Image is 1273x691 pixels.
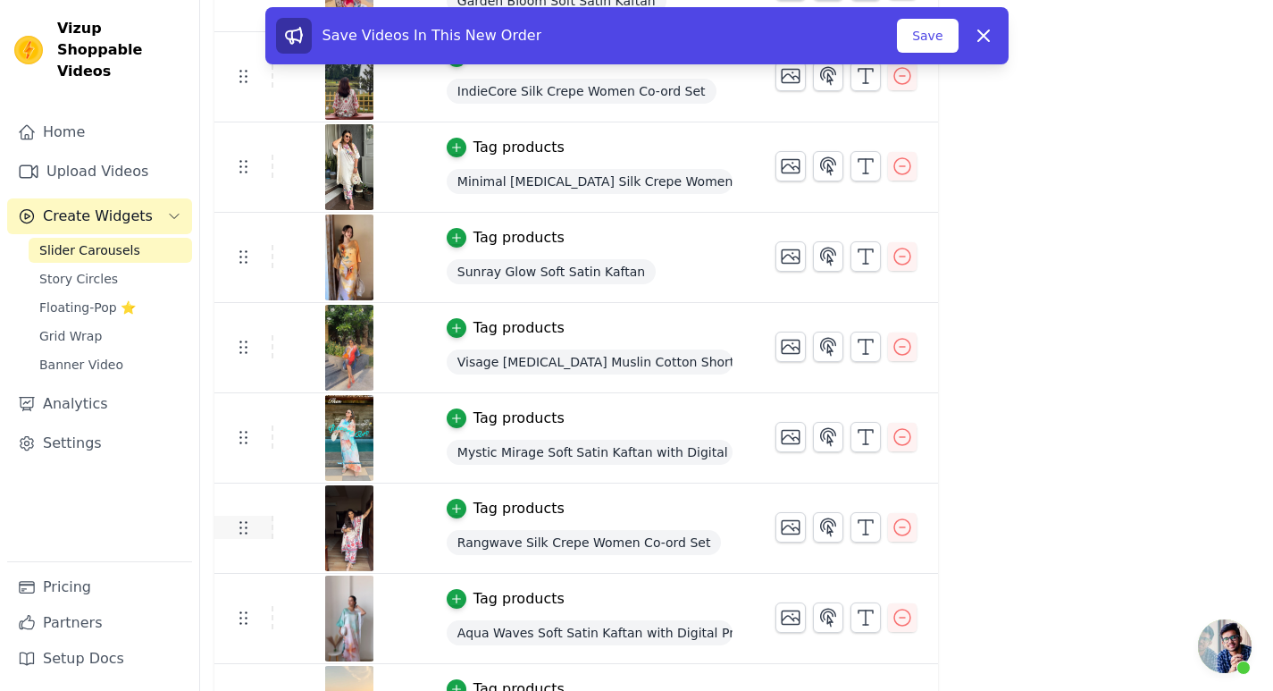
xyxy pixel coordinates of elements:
div: Tag products [473,137,565,158]
button: Change Thumbnail [775,151,806,181]
a: Upload Videos [7,154,192,190]
img: tab_domain_overview_orange.svg [48,104,63,118]
div: Tag products [473,408,565,429]
span: Slider Carousels [39,241,140,259]
span: Banner Video [39,356,123,374]
img: vizup-images-a2ee.jpg [324,124,374,210]
a: Slider Carousels [29,238,192,263]
a: Home [7,114,192,150]
img: vizup-images-81cc.jpg [324,395,374,481]
span: Create Widgets [43,206,153,227]
span: Aqua Waves Soft Satin Kaftan with Digital Print [447,620,733,645]
button: Tag products [447,588,565,610]
div: Tag products [473,588,565,610]
button: Change Thumbnail [775,332,806,362]
button: Change Thumbnail [775,422,806,452]
img: vizup-images-313b.jpg [324,34,374,120]
span: Minimal [MEDICAL_DATA] Silk Crepe Women Co-ord Set [447,169,733,194]
span: Rangwave Silk Crepe Women Co-ord Set [447,530,722,555]
a: Banner Video [29,352,192,377]
span: Save Videos In This New Order [322,27,542,44]
button: Tag products [447,227,565,249]
div: Tag products [473,317,565,339]
div: Domain: [DOMAIN_NAME] [46,46,197,61]
button: Change Thumbnail [775,61,806,91]
a: Story Circles [29,266,192,291]
button: Change Thumbnail [775,512,806,543]
button: Create Widgets [7,198,192,234]
span: Sunray Glow Soft Satin Kaftan [447,259,656,284]
img: vizup-images-a3b6.jpg [324,576,374,662]
button: Save [897,19,958,53]
a: Analytics [7,386,192,422]
span: Visage [MEDICAL_DATA] Muslin Cotton Short Kaftan Dress [447,350,733,375]
a: Settings [7,426,192,461]
img: website_grey.svg [29,46,43,61]
button: Tag products [447,317,565,339]
a: Floating-Pop ⭐ [29,295,192,320]
span: Grid Wrap [39,327,102,345]
div: v 4.0.25 [50,29,88,43]
a: Open chat [1198,619,1252,673]
img: logo_orange.svg [29,29,43,43]
span: Floating-Pop ⭐ [39,299,136,316]
a: Grid Wrap [29,324,192,349]
img: vizup-images-576c.jpg [324,215,374,300]
button: Change Thumbnail [775,241,806,272]
div: Tag products [473,498,565,519]
span: IndieCore Silk Crepe Women Co-ord Set [447,79,716,104]
button: Tag products [447,137,565,158]
span: Mystic Mirage Soft Satin Kaftan with Digital Print [447,440,733,465]
a: Partners [7,605,192,641]
button: Tag products [447,408,565,429]
div: Domain Overview [68,105,160,117]
button: Tag products [447,498,565,519]
a: Pricing [7,569,192,605]
div: Tag products [473,227,565,249]
button: Change Thumbnail [775,603,806,633]
div: Keywords by Traffic [197,105,301,117]
img: tab_keywords_by_traffic_grey.svg [178,104,192,118]
img: vizup-images-083a.jpg [324,485,374,571]
a: Setup Docs [7,641,192,677]
span: Story Circles [39,270,118,288]
img: vizup-images-5daa.jpg [324,305,374,391]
